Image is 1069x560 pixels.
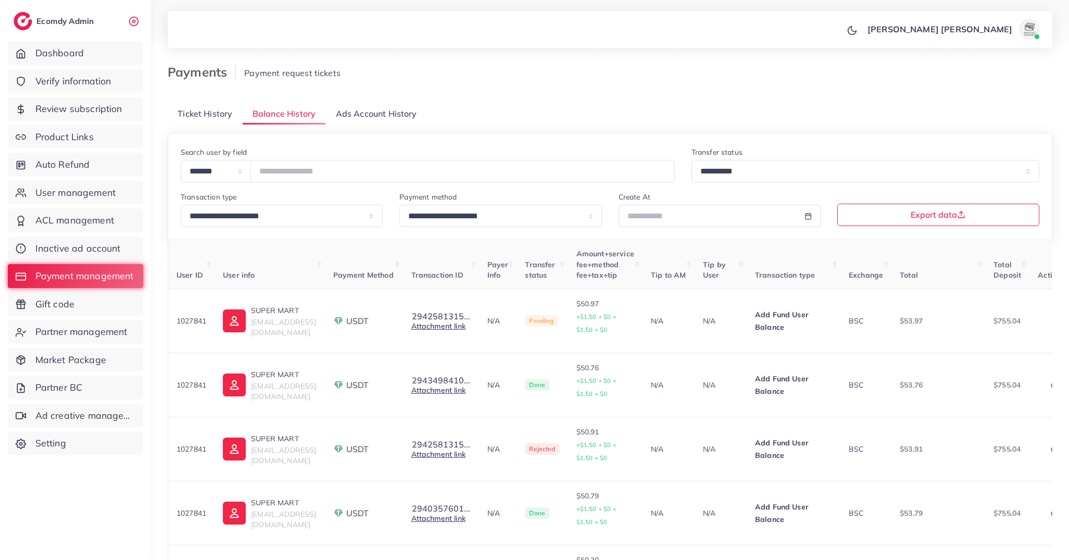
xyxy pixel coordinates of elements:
span: Balance History [253,108,316,120]
p: 1027841 [177,507,206,519]
span: Partner BC [35,381,83,394]
p: SUPER MART [251,368,316,381]
span: Auto Refund [35,158,90,171]
p: SUPER MART [251,432,316,445]
p: N/A [487,315,509,327]
p: $755.04 [993,443,1021,455]
span: Setting [35,437,66,450]
button: 2942581315... [411,440,471,449]
a: Payment management [8,264,143,288]
span: Ad creative management [35,409,135,422]
label: Create At [619,192,650,202]
a: Auto Refund [8,153,143,177]
p: $755.04 [993,507,1021,519]
button: 2943498410... [411,376,471,385]
a: Market Package [8,348,143,372]
p: $50.79 [576,490,634,528]
a: Attachment link [411,514,466,523]
label: Transfer status [691,147,743,157]
span: Market Package [35,353,106,367]
p: 1027841 [177,315,206,327]
p: N/A [487,443,509,455]
a: Product Links [8,125,143,149]
img: payment [333,380,344,390]
span: Payer Info [487,260,509,280]
span: [EMAIL_ADDRESS][DOMAIN_NAME] [251,317,316,337]
span: Total Deposit [993,260,1021,280]
span: Transfer status [525,260,555,280]
span: [EMAIL_ADDRESS][DOMAIN_NAME] [251,509,316,529]
p: $50.97 [576,297,634,336]
span: ACL management [35,214,114,227]
img: payment [333,508,344,518]
a: [PERSON_NAME] [PERSON_NAME]avatar [862,19,1044,40]
a: Verify information [8,69,143,93]
img: ic-user-info.36bf1079.svg [223,502,246,525]
button: 2942581315... [411,312,471,321]
label: Search user by field [181,147,247,157]
p: SUPER MART [251,496,316,509]
p: N/A [487,507,509,519]
p: $50.91 [576,426,634,464]
span: Gift code [35,297,74,311]
p: N/A [703,507,738,519]
button: Export data [837,204,1039,226]
a: Review subscription [8,97,143,121]
span: Tip to AM [651,270,686,280]
img: logo [14,12,32,30]
button: 2940357601... [411,504,471,513]
p: Add Fund User Balance [755,501,832,526]
p: 1027841 [177,379,206,391]
small: +$1.50 + $0 + $1.50 + $0 [576,441,617,462]
span: Payment Method [333,270,394,280]
span: Transaction type [755,270,815,280]
img: avatar [1019,19,1040,40]
div: BSC [849,316,883,326]
span: Payment management [35,269,134,283]
p: SUPER MART [251,304,316,317]
span: User ID [177,270,203,280]
a: Partner BC [8,376,143,400]
div: BSC [849,444,883,454]
span: Done [525,379,549,391]
a: Setting [8,431,143,455]
a: Partner management [8,320,143,344]
p: [PERSON_NAME] [PERSON_NAME] [867,23,1012,35]
span: Actions [1038,270,1064,280]
span: Done [525,507,549,519]
span: Rejected [525,443,559,455]
a: Attachment link [411,321,466,331]
div: BSC [849,508,883,518]
p: Add Fund User Balance [755,437,832,462]
label: Payment method [399,192,457,202]
span: Export data [911,210,965,219]
p: N/A [703,443,738,455]
span: Ads Account History [336,108,417,120]
small: +$1.50 + $0 + $1.50 + $0 [576,377,617,397]
span: USDT [346,379,369,391]
p: $755.04 [993,379,1021,391]
span: Inactive ad account [35,242,121,255]
a: Gift code [8,292,143,316]
span: [EMAIL_ADDRESS][DOMAIN_NAME] [251,381,316,401]
a: ACL management [8,208,143,232]
span: USDT [346,315,369,327]
p: $53.97 [900,315,977,327]
p: N/A [651,507,686,519]
img: payment [333,444,344,454]
span: Dashboard [35,46,84,60]
span: User info [223,270,255,280]
h3: Payments [168,65,236,80]
small: +$1.50 + $0 + $1.50 + $0 [576,505,617,526]
a: User management [8,181,143,205]
p: N/A [651,443,686,455]
label: Transaction type [181,192,237,202]
p: $53.76 [900,379,977,391]
span: Transaction ID [411,270,463,280]
span: Amount+service fee+method fee+tax+tip [576,249,634,280]
p: $755.04 [993,315,1021,327]
p: $53.91 [900,443,977,455]
span: Tip by User [703,260,726,280]
div: BSC [849,380,883,390]
span: Payment request tickets [244,68,341,78]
